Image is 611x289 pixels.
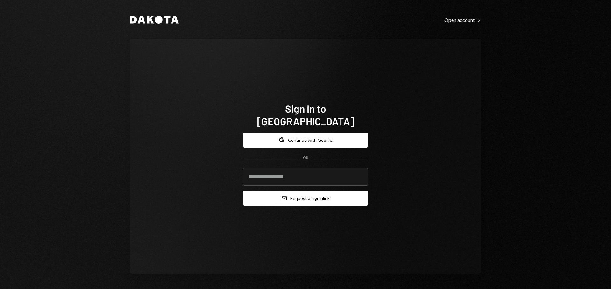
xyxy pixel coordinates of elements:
[444,17,481,23] div: Open account
[303,155,308,161] div: OR
[243,133,368,148] button: Continue with Google
[243,102,368,127] h1: Sign in to [GEOGRAPHIC_DATA]
[444,16,481,23] a: Open account
[243,191,368,206] button: Request a signinlink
